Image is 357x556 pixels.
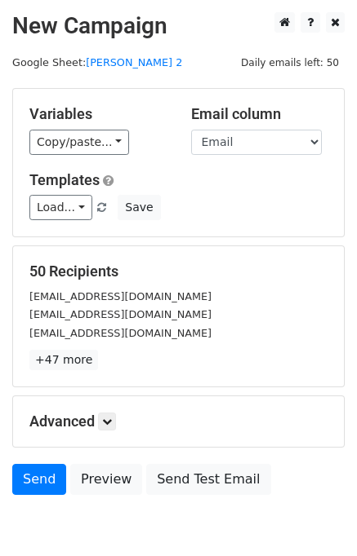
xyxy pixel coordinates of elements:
[235,56,345,68] a: Daily emails left: 50
[12,56,182,68] small: Google Sheet:
[191,105,328,123] h5: Email column
[29,105,167,123] h5: Variables
[86,56,182,68] a: [PERSON_NAME] 2
[29,290,212,302] small: [EMAIL_ADDRESS][DOMAIN_NAME]
[29,171,100,188] a: Templates
[146,464,270,495] a: Send Test Email
[235,54,345,72] span: Daily emails left: 50
[29,350,98,370] a: +47 more
[29,263,328,280] h5: 50 Recipients
[275,478,357,556] iframe: Chat Widget
[12,12,345,40] h2: New Campaign
[29,327,212,339] small: [EMAIL_ADDRESS][DOMAIN_NAME]
[29,195,92,220] a: Load...
[29,308,212,320] small: [EMAIL_ADDRESS][DOMAIN_NAME]
[29,130,129,155] a: Copy/paste...
[70,464,142,495] a: Preview
[12,464,66,495] a: Send
[29,413,328,430] h5: Advanced
[118,195,160,220] button: Save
